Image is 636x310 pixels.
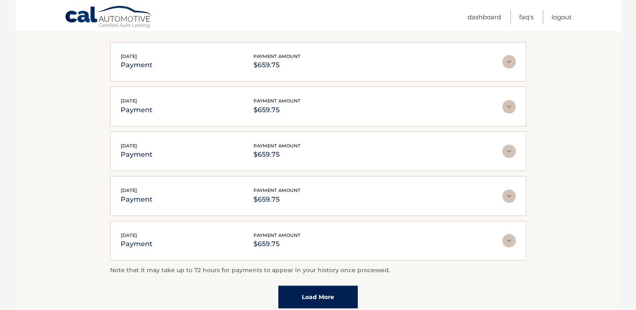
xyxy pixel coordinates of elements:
[121,187,137,193] span: [DATE]
[502,144,516,158] img: accordion-rest.svg
[121,238,153,250] p: payment
[121,104,153,116] p: payment
[253,143,301,149] span: payment amount
[253,187,301,193] span: payment amount
[552,10,572,24] a: Logout
[253,104,301,116] p: $659.75
[253,232,301,238] span: payment amount
[121,53,137,59] span: [DATE]
[121,149,153,160] p: payment
[253,149,301,160] p: $659.75
[121,98,137,104] span: [DATE]
[121,232,137,238] span: [DATE]
[110,265,526,276] p: Note that it may take up to 72 hours for payments to appear in your history once processed.
[502,189,516,203] img: accordion-rest.svg
[253,98,301,104] span: payment amount
[467,10,501,24] a: Dashboard
[65,5,153,30] a: Cal Automotive
[519,10,533,24] a: FAQ's
[253,238,301,250] p: $659.75
[502,55,516,68] img: accordion-rest.svg
[121,143,137,149] span: [DATE]
[253,59,301,71] p: $659.75
[253,194,301,205] p: $659.75
[253,53,301,59] span: payment amount
[502,234,516,247] img: accordion-rest.svg
[278,286,358,308] a: Load More
[121,194,153,205] p: payment
[502,100,516,113] img: accordion-rest.svg
[121,59,153,71] p: payment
